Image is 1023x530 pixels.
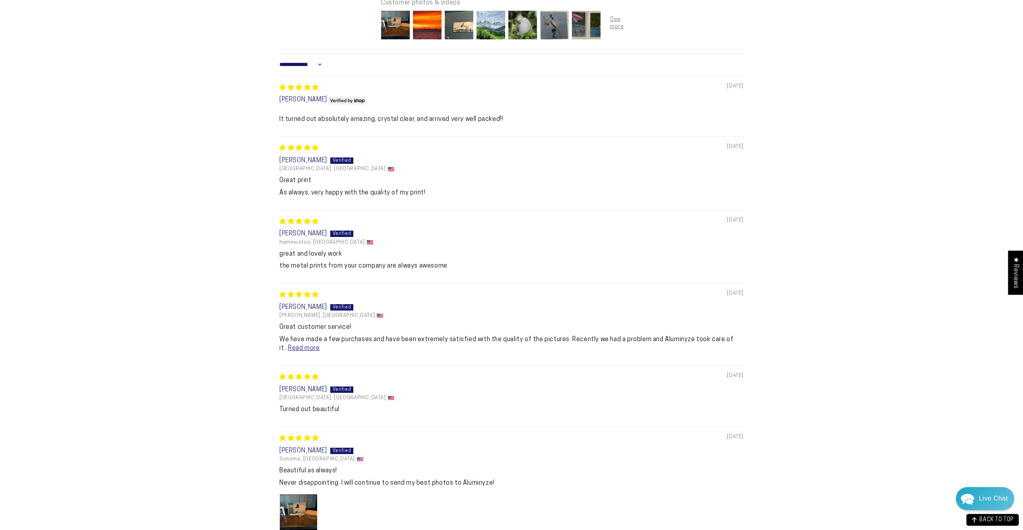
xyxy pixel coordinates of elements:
p: As always, very happy with the quality of my print! [279,188,744,197]
span: [PERSON_NAME] [279,157,327,164]
p: the metal prints from your company are always awesome [279,262,744,270]
span: 5 star review [279,145,319,151]
span: BACK TO TOP [979,517,1014,523]
span: [PERSON_NAME] [279,386,327,393]
img: User picture [443,9,475,41]
a: Read more [288,345,320,351]
span: 5 star review [279,435,319,442]
img: US [377,314,383,318]
span: [PERSON_NAME] [279,231,327,237]
p: It turned out absolutely amazing, crystal clear, and arrived very well packed!! [279,115,744,124]
span: [DATE] [727,372,744,379]
img: User picture [602,9,634,41]
span: [DATE] [727,217,744,224]
span: [GEOGRAPHIC_DATA], [GEOGRAPHIC_DATA] [279,166,386,172]
span: [DATE] [727,83,744,90]
b: Great print [279,176,744,185]
b: Beautiful as always! [279,466,744,475]
span: Sonoma, [GEOGRAPHIC_DATA] [279,456,355,462]
span: 5 star review [279,292,319,298]
img: User picture [380,9,411,41]
img: User picture [539,9,570,41]
span: [PERSON_NAME] [279,304,327,311]
img: US [388,396,394,400]
p: Turned out beautiful [279,405,744,414]
div: Click to open Judge.me floating reviews tab [1008,250,1023,295]
img: User picture [475,9,507,41]
span: [DATE] [727,433,744,441]
span: 5 star review [279,219,319,225]
span: 5 star review [279,85,319,91]
span: [PERSON_NAME] [279,97,327,103]
span: [DATE] [727,143,744,150]
img: User picture [507,9,539,41]
b: Great customer service! [279,323,744,332]
div: Contact Us Directly [979,487,1008,510]
img: Verified by Shop [328,97,367,105]
span: Hammonton, [GEOGRAPHIC_DATA] [279,239,365,246]
span: 5 star review [279,374,319,381]
select: Sort dropdown [279,57,324,73]
p: We have made a few purchases and have been extremely satisfied with the quality of the pictures. ... [279,335,744,353]
span: [PERSON_NAME] [279,448,327,454]
span: [PERSON_NAME], [GEOGRAPHIC_DATA] [279,313,375,319]
img: US [388,167,394,171]
span: [GEOGRAPHIC_DATA], [GEOGRAPHIC_DATA] [279,395,386,401]
div: Chat widget toggle [956,487,1014,510]
img: US [357,457,363,462]
img: US [367,240,373,245]
img: User picture [411,9,443,41]
span: [DATE] [727,290,744,297]
p: Never disappointing. I will continue to send my best photos to Aluminyze! [279,479,744,487]
b: great and lovely work [279,250,744,258]
img: User picture [570,9,602,41]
